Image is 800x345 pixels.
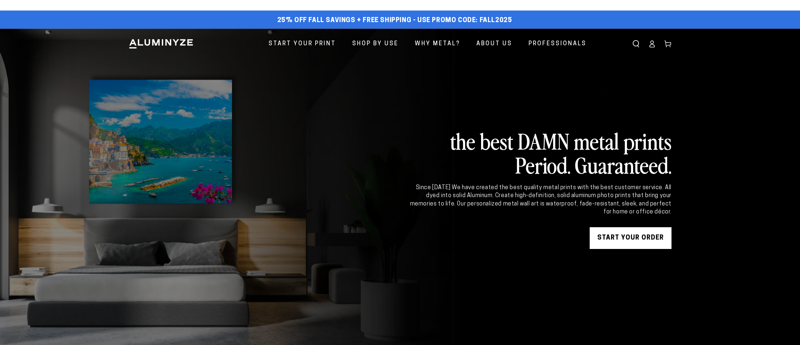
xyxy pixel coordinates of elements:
span: 25% off FALL Savings + Free Shipping - Use Promo Code: FALL2025 [277,17,512,25]
div: Since [DATE] We have created the best quality metal prints with the best customer service. All dy... [409,184,671,216]
a: Shop By Use [347,34,404,54]
span: Start Your Print [269,39,336,49]
span: Shop By Use [352,39,399,49]
h2: the best DAMN metal prints Period. Guaranteed. [409,129,671,176]
a: Professionals [523,34,592,54]
a: Start Your Print [263,34,341,54]
img: Aluminyze [129,38,194,49]
span: Why Metal? [415,39,460,49]
a: Why Metal? [409,34,466,54]
span: Professionals [529,39,586,49]
span: About Us [476,39,512,49]
summary: Search our site [628,36,644,52]
a: START YOUR Order [590,227,671,249]
a: About Us [471,34,518,54]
